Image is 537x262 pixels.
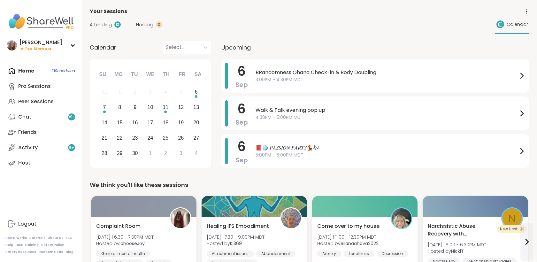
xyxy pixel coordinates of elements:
[159,146,173,160] div: Choose Thursday, October 2nd, 2025
[148,103,153,112] div: 10
[136,21,153,28] span: Hosting
[159,85,173,99] div: Not available Thursday, September 4th, 2025
[191,67,205,81] div: Sa
[96,240,154,247] span: Hosted by
[344,250,374,257] div: Loneliness
[18,98,54,105] div: Peer Sessions
[90,43,116,52] span: Calendar
[221,43,251,52] span: Upcoming
[178,134,184,142] div: 26
[256,69,518,76] span: BRandomness Ohana Check-in & Body Doubling
[164,149,167,158] div: 2
[5,250,36,254] a: Safety Resources
[195,149,198,158] div: 4
[189,116,203,130] div: Choose Saturday, September 20th, 2025
[113,101,127,114] div: Choose Monday, September 8th, 2025
[98,85,111,99] div: Not available Sunday, August 31st, 2025
[128,85,142,99] div: Not available Tuesday, September 2nd, 2025
[128,101,142,114] div: Choose Tuesday, September 9th, 2025
[230,240,242,247] b: Kj369
[39,250,63,254] a: Redeem Code
[235,156,248,165] span: Sep
[5,140,77,155] a: Activity9+
[143,131,157,145] div: Choose Wednesday, September 24th, 2025
[235,118,248,127] span: Sep
[163,103,169,112] div: 11
[132,118,138,127] div: 16
[189,85,203,99] div: Choose Saturday, September 6th, 2025
[16,243,39,247] a: Host Training
[207,222,269,230] span: Healing IFS Embodiment
[178,118,184,127] div: 19
[392,208,411,228] img: elianaahava2022
[103,103,106,112] div: 7
[178,103,184,112] div: 12
[66,250,73,254] a: Blog
[5,79,77,94] a: Pro Sessions
[90,8,127,15] span: Your Sessions
[143,146,157,160] div: Choose Wednesday, October 1st, 2025
[256,144,518,152] span: 📕🪩 𝑃𝐴𝑆𝑆𝐼𝑂𝑁 𝑃𝐴𝑅𝑇𝑌💃🎶
[102,149,107,158] div: 28
[149,88,152,96] div: 3
[41,243,64,247] a: Safety Policy
[174,101,188,114] div: Choose Friday, September 12th, 2025
[377,250,408,257] div: Depression
[96,234,154,240] span: [DATE] | 6:30 - 7:30PM MDT
[189,101,203,114] div: Choose Saturday, September 13th, 2025
[96,222,141,230] span: Complaint Room
[5,216,77,232] a: Logout
[132,134,138,142] div: 23
[163,118,169,127] div: 18
[207,240,265,247] span: Hosted by
[117,118,123,127] div: 15
[134,88,136,96] div: 2
[18,129,37,136] div: Friends
[189,131,203,145] div: Choose Saturday, September 27th, 2025
[149,149,152,158] div: 1
[132,149,138,158] div: 30
[174,116,188,130] div: Choose Friday, September 19th, 2025
[117,149,123,158] div: 29
[159,131,173,145] div: Choose Thursday, September 25th, 2025
[102,118,107,127] div: 14
[174,146,188,160] div: Choose Friday, October 3rd, 2025
[90,21,112,28] span: Attending
[18,144,38,151] div: Activity
[428,248,486,254] span: Hosted by
[497,225,527,233] div: New Host! 🎉
[5,236,27,240] a: How It Works
[159,116,173,130] div: Choose Thursday, September 18th, 2025
[256,106,518,114] span: Walk & Talk evening pop up
[281,208,301,228] img: Kj369
[113,131,127,145] div: Choose Monday, September 22nd, 2025
[7,40,17,50] img: dodi
[256,250,295,257] div: Abandonment
[102,88,107,96] div: 31
[18,113,31,120] div: Chat
[134,103,136,112] div: 9
[148,118,153,127] div: 17
[195,88,198,96] div: 6
[317,222,380,230] span: Come over to my house
[235,80,248,89] span: Sep
[193,134,199,142] div: 27
[237,138,246,156] span: 6
[98,131,111,145] div: Choose Sunday, September 21st, 2025
[128,131,142,145] div: Choose Tuesday, September 23rd, 2025
[96,250,150,257] div: General mental health
[428,242,486,248] span: [DATE] | 5:00 - 6:30PM MDT
[90,181,529,189] div: We think you'll like these sessions
[317,250,341,257] div: Anxiety
[175,67,189,81] div: Fr
[507,21,528,28] span: Calendar
[164,88,167,96] div: 4
[5,94,77,109] a: Peer Sessions
[193,103,199,112] div: 13
[256,114,518,121] span: 4:30PM - 5:00PM MDT
[18,220,36,227] div: Logout
[428,222,494,238] span: Narcissistic Abuse Recovery with [DEMOGRAPHIC_DATA]
[237,62,246,80] span: 6
[118,88,121,96] div: 1
[256,152,518,158] span: 5:00PM - 6:00PM MDT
